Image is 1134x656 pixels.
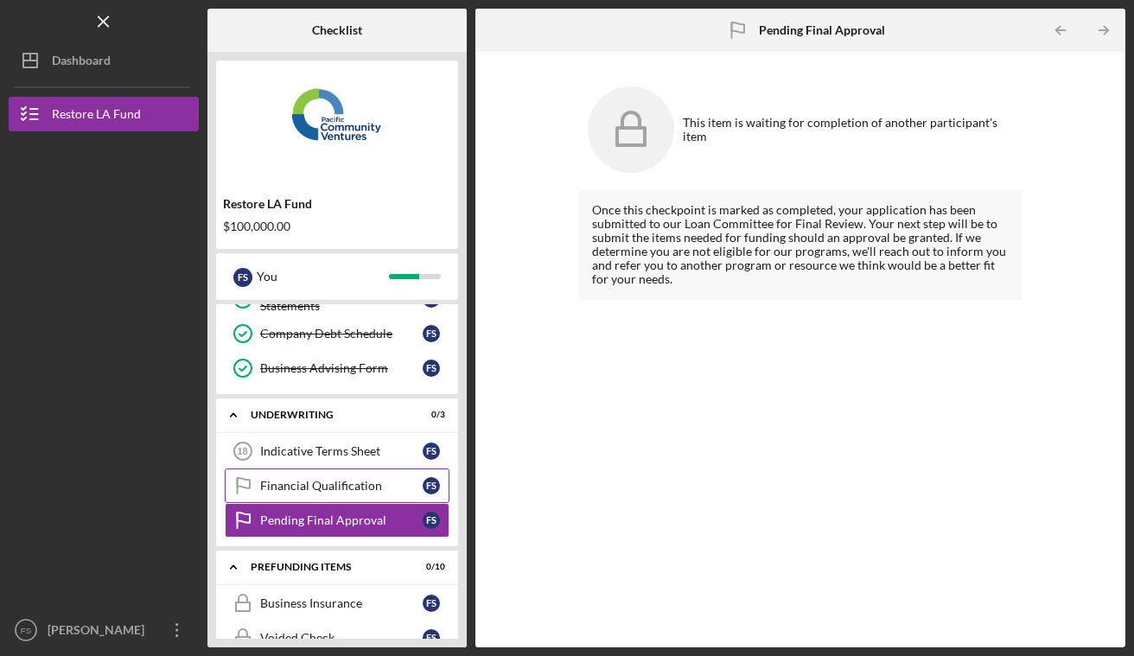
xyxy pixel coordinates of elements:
[225,586,449,621] a: Business InsuranceFS
[52,43,111,82] div: Dashboard
[260,513,423,527] div: Pending Final Approval
[423,629,440,646] div: F S
[414,410,445,420] div: 0 / 3
[237,446,247,456] tspan: 18
[423,512,440,529] div: F S
[260,327,423,341] div: Company Debt Schedule
[225,351,449,385] a: Business Advising FormFS
[260,596,423,610] div: Business Insurance
[52,97,141,136] div: Restore LA Fund
[312,23,362,37] b: Checklist
[414,562,445,572] div: 0 / 10
[683,116,1013,143] div: This item is waiting for completion of another participant's item
[225,503,449,538] a: Pending Final ApprovalFS
[260,479,423,493] div: Financial Qualification
[759,23,885,37] b: Pending Final Approval
[223,220,451,233] div: $100,000.00
[592,203,1009,287] div: Once this checkpoint is marked as completed, your application has been submitted to our Loan Comm...
[9,97,199,131] button: Restore LA Fund
[223,197,451,211] div: Restore LA Fund
[225,316,449,351] a: Company Debt ScheduleFS
[21,626,31,635] text: FS
[233,268,252,287] div: F S
[9,613,199,647] button: FS[PERSON_NAME]
[9,43,199,78] button: Dashboard
[225,434,449,468] a: 18Indicative Terms SheetFS
[251,562,402,572] div: Prefunding Items
[423,360,440,377] div: F S
[225,468,449,503] a: Financial QualificationFS
[260,361,423,375] div: Business Advising Form
[43,613,156,652] div: [PERSON_NAME]
[423,443,440,460] div: F S
[260,444,423,458] div: Indicative Terms Sheet
[251,410,402,420] div: Underwriting
[423,477,440,494] div: F S
[260,631,423,645] div: Voided Check
[423,325,440,342] div: F S
[257,262,389,291] div: You
[216,69,458,173] img: Product logo
[225,621,449,655] a: Voided CheckFS
[423,595,440,612] div: F S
